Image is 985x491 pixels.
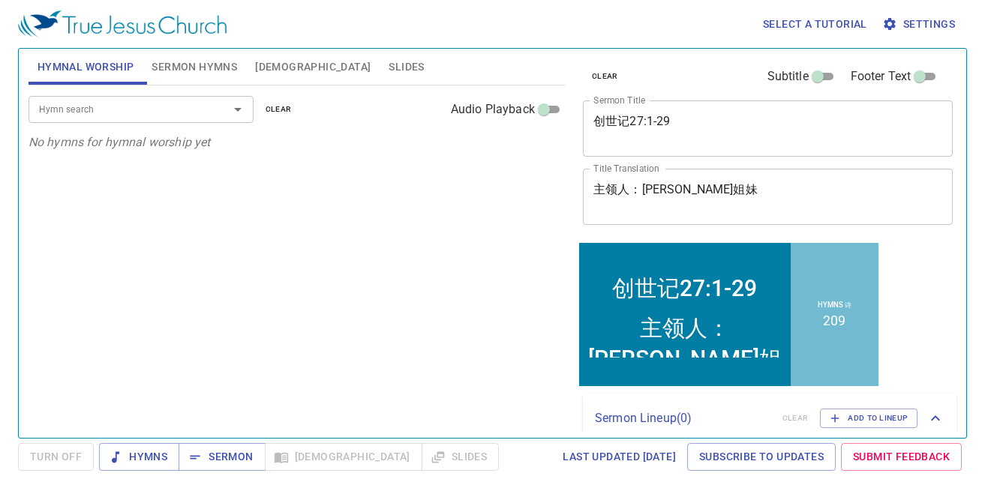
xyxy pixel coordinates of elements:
[241,60,275,70] p: Hymns 诗
[885,15,955,34] span: Settings
[763,15,867,34] span: Select a tutorial
[255,58,371,76] span: [DEMOGRAPHIC_DATA]
[820,409,917,428] button: Add to Lineup
[191,448,253,466] span: Sermon
[29,135,211,149] i: No hymns for hymnal worship yet
[451,100,535,118] span: Audio Playback
[851,67,911,85] span: Footer Text
[583,67,627,85] button: clear
[257,100,301,118] button: clear
[767,67,809,85] span: Subtitle
[227,99,248,120] button: Open
[879,10,961,38] button: Settings
[5,73,211,165] div: 主领人：[PERSON_NAME]姐妹
[757,10,873,38] button: Select a tutorial
[18,10,227,37] img: True Jesus Church
[563,448,676,466] span: Last updated [DATE]
[830,412,908,425] span: Add to Lineup
[38,58,134,76] span: Hymnal Worship
[687,443,836,471] a: Subscribe to Updates
[152,58,237,76] span: Sermon Hymns
[592,70,618,83] span: clear
[389,58,424,76] span: Slides
[557,443,682,471] a: Last updated [DATE]
[583,394,956,443] div: Sermon Lineup(0)clearAdd to Lineup
[99,443,179,471] button: Hymns
[699,448,824,466] span: Subscribe to Updates
[111,448,167,466] span: Hymns
[853,448,950,466] span: Submit Feedback
[246,73,269,88] li: 209
[595,409,770,427] p: Sermon Lineup ( 0 )
[577,241,881,388] iframe: from-child
[841,443,962,471] a: Submit Feedback
[593,182,942,211] textarea: 主领人：[PERSON_NAME]姐妹
[266,103,292,116] span: clear
[179,443,265,471] button: Sermon
[593,114,942,142] textarea: 创世记27:1-29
